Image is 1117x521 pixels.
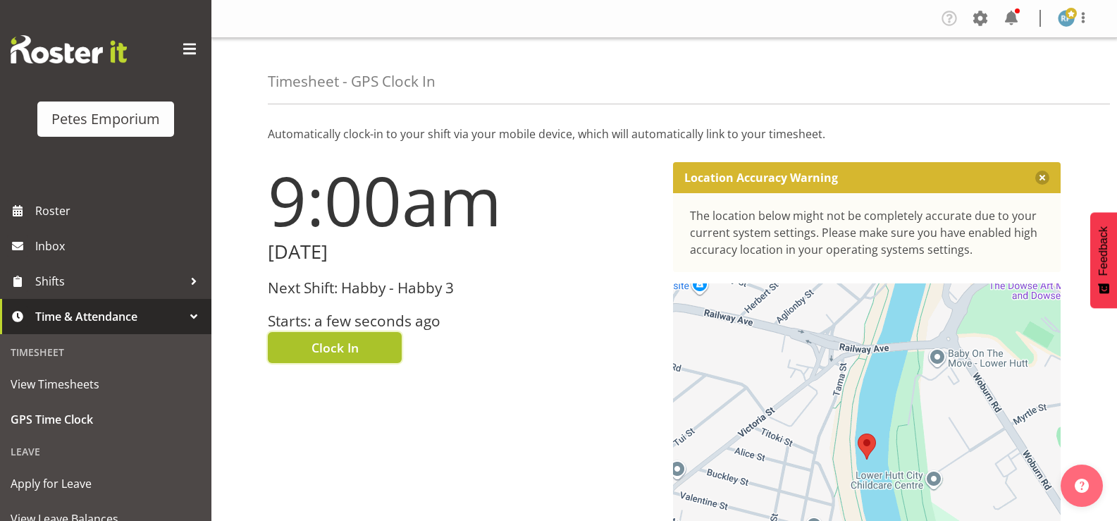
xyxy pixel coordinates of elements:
img: reina-puketapu721.jpg [1058,10,1075,27]
span: View Timesheets [11,374,201,395]
button: Close message [1035,171,1049,185]
h3: Starts: a few seconds ago [268,313,656,329]
a: Apply for Leave [4,466,208,501]
a: GPS Time Clock [4,402,208,437]
h4: Timesheet - GPS Clock In [268,73,436,90]
img: Rosterit website logo [11,35,127,63]
div: The location below might not be completely accurate due to your current system settings. Please m... [690,207,1044,258]
span: Clock In [311,338,359,357]
span: Inbox [35,235,204,257]
p: Automatically clock-in to your shift via your mobile device, which will automatically link to you... [268,125,1061,142]
span: Time & Attendance [35,306,183,327]
button: Feedback - Show survey [1090,212,1117,308]
span: GPS Time Clock [11,409,201,430]
h1: 9:00am [268,162,656,238]
p: Location Accuracy Warning [684,171,838,185]
h2: [DATE] [268,241,656,263]
img: help-xxl-2.png [1075,479,1089,493]
span: Feedback [1097,226,1110,276]
h3: Next Shift: Habby - Habby 3 [268,280,656,296]
div: Leave [4,437,208,466]
div: Timesheet [4,338,208,367]
span: Roster [35,200,204,221]
div: Petes Emporium [51,109,160,130]
span: Apply for Leave [11,473,201,494]
a: View Timesheets [4,367,208,402]
span: Shifts [35,271,183,292]
button: Clock In [268,332,402,363]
